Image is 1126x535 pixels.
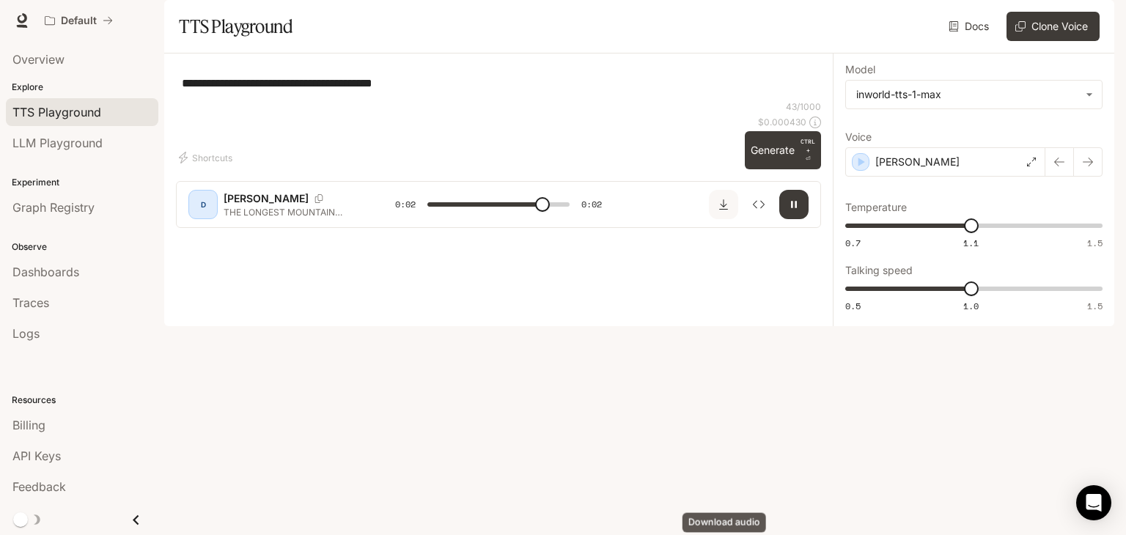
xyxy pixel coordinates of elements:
button: Download audio [709,190,738,219]
p: ⏎ [801,137,815,163]
div: Download audio [682,513,766,533]
p: THE LONGEST MOUNTAIN RANGE IN THE WORLD IS? [224,206,360,218]
span: 0:02 [395,197,416,212]
div: inworld-tts-1-max [856,87,1078,102]
button: Inspect [744,190,773,219]
p: Model [845,64,875,75]
button: Clone Voice [1007,12,1100,41]
span: 1.5 [1087,237,1103,249]
p: CTRL + [801,137,815,155]
div: inworld-tts-1-max [846,81,1102,108]
button: GenerateCTRL +⏎ [745,131,821,169]
p: Voice [845,132,872,142]
span: 0.5 [845,300,861,312]
a: Docs [946,12,995,41]
h1: TTS Playground [179,12,292,41]
p: [PERSON_NAME] [224,191,309,206]
span: 1.5 [1087,300,1103,312]
p: 43 / 1000 [786,100,821,113]
p: Default [61,15,97,27]
div: D [191,193,215,216]
p: Temperature [845,202,907,213]
button: Copy Voice ID [309,194,329,203]
div: Open Intercom Messenger [1076,485,1111,520]
span: 1.0 [963,300,979,312]
span: 1.1 [963,237,979,249]
p: Talking speed [845,265,913,276]
span: 0.7 [845,237,861,249]
p: [PERSON_NAME] [875,155,960,169]
button: All workspaces [38,6,119,35]
p: $ 0.000430 [758,116,806,128]
span: 0:02 [581,197,602,212]
button: Shortcuts [176,146,238,169]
